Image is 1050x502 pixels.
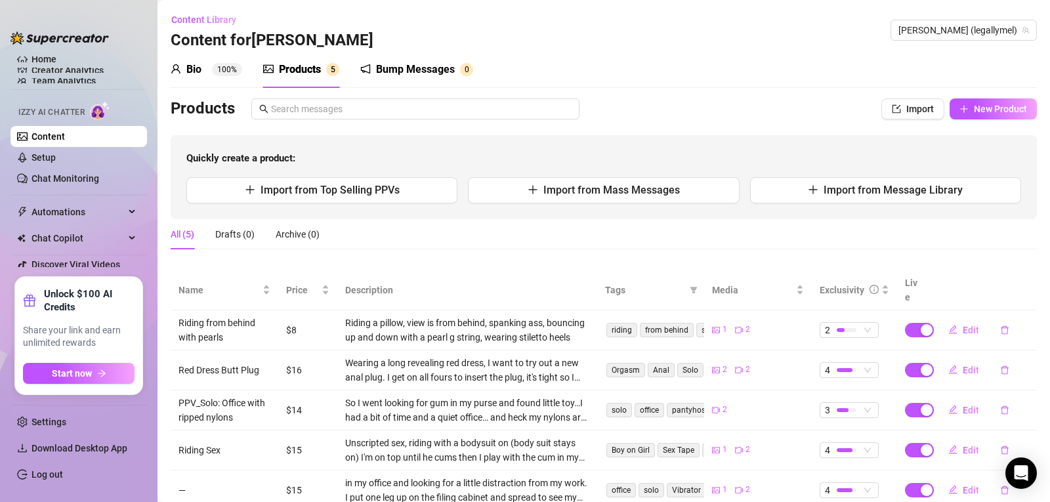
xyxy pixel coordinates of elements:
input: Search messages [271,102,572,116]
span: Download Desktop App [31,443,127,453]
span: office [606,483,636,497]
a: Log out [31,469,63,480]
button: Edit [938,440,990,461]
span: user [171,64,181,74]
span: picture [712,366,720,374]
span: from behind [640,323,694,337]
span: spanking [696,323,740,337]
button: New Product [950,98,1037,119]
a: Settings [31,417,66,427]
span: thunderbolt [17,207,28,217]
th: Tags [597,270,705,310]
th: Description [337,270,597,310]
th: Live [897,270,930,310]
sup: 0 [460,63,473,76]
td: $15 [278,430,337,471]
sup: 100% [212,63,242,76]
span: picture [712,326,720,334]
span: Automations [31,201,125,222]
button: Edit [938,400,990,421]
span: office [635,403,664,417]
span: 4 [825,443,830,457]
span: 2 [745,444,750,456]
div: Exclusivity [820,283,864,297]
span: delete [1000,325,1009,335]
span: Media [712,283,793,297]
a: Setup [31,152,56,163]
span: search [259,104,268,114]
img: logo-BBDzfeDw.svg [10,31,109,45]
div: So I went looking for gum in my purse and found little toy…I had a bit of time and a quiet office... [345,396,589,425]
h3: Products [171,98,235,119]
span: 2 [825,323,830,337]
span: Name [178,283,260,297]
span: plus [808,184,818,195]
h3: Content for [PERSON_NAME] [171,30,373,51]
span: video-camera [735,366,743,374]
span: Melanie (legallymel) [898,20,1029,40]
sup: 5 [326,63,339,76]
a: Discover Viral Videos [31,259,120,270]
button: Import from Mass Messages [468,177,739,203]
span: Import from Mass Messages [543,184,680,196]
span: solo [606,403,632,417]
td: Red Dress Butt Plug [171,350,278,390]
img: Chat Copilot [17,234,26,243]
span: download [17,443,28,453]
span: edit [948,325,957,334]
td: $8 [278,310,337,350]
a: Content [31,131,65,142]
span: gift [23,294,36,307]
span: riding [606,323,637,337]
span: 2 [723,404,727,416]
span: Edit [963,405,979,415]
span: video-camera [735,446,743,454]
div: Products [279,62,321,77]
span: Boy on Girl [606,443,655,457]
span: riding [702,443,733,457]
span: Anal [648,363,675,377]
button: Import from Top Selling PPVs [186,177,457,203]
span: Sex Tape [658,443,700,457]
button: Content Library [171,9,247,30]
span: Import from Top Selling PPVs [261,184,400,196]
button: delete [990,480,1020,501]
button: Start nowarrow-right [23,363,135,384]
span: Import [906,104,934,114]
span: delete [1000,486,1009,495]
span: Solo [677,363,703,377]
button: delete [990,440,1020,461]
a: Team Analytics [31,75,96,86]
img: AI Chatter [90,101,110,120]
span: video-camera [712,406,720,414]
th: Media [704,270,812,310]
span: Edit [963,485,979,495]
span: 2 [723,364,727,376]
span: filter [690,286,698,294]
div: Archive (0) [276,227,320,241]
span: 1 [723,444,727,456]
span: Start now [52,368,92,379]
span: Price [286,283,319,297]
span: plus [528,184,538,195]
span: 2 [745,324,750,336]
a: Chat Monitoring [31,173,99,184]
span: delete [1000,446,1009,455]
span: Vibrator [667,483,706,497]
td: Riding from behind with pearls [171,310,278,350]
span: Edit [963,365,979,375]
div: Bump Messages [376,62,455,77]
span: 3 [825,403,830,417]
button: delete [990,360,1020,381]
span: plus [959,104,969,114]
strong: Quickly create a product: [186,152,295,164]
span: Edit [963,325,979,335]
a: Creator Analytics [31,60,136,81]
span: arrow-right [97,369,106,378]
span: Orgasm [606,363,645,377]
span: Edit [963,445,979,455]
span: pantyhose [667,403,715,417]
span: solo [639,483,664,497]
span: 5 [331,65,335,74]
div: Unscripted sex, riding with a bodysuit on (body suit stays on) I'm on top until he cums then I pl... [345,436,589,465]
